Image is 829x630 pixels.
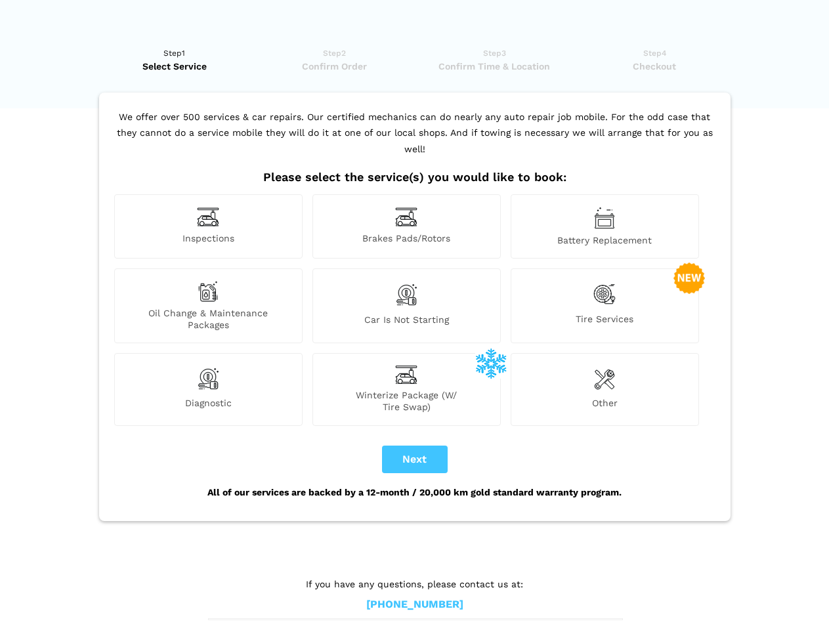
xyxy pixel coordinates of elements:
span: Tire Services [511,313,698,331]
p: If you have any questions, please contact us at: [208,577,622,591]
span: Other [511,397,698,413]
a: [PHONE_NUMBER] [366,598,463,612]
img: new-badge-2-48.png [673,262,705,294]
span: Diagnostic [115,397,302,413]
button: Next [382,446,448,473]
img: winterize-icon_1.png [475,347,507,379]
span: Select Service [99,60,251,73]
a: Step2 [259,47,410,73]
a: Step4 [579,47,731,73]
span: Checkout [579,60,731,73]
h2: Please select the service(s) you would like to book: [111,170,719,184]
span: Battery Replacement [511,234,698,246]
span: Brakes Pads/Rotors [313,232,500,246]
span: Car is not starting [313,314,500,331]
span: Inspections [115,232,302,246]
span: Oil Change & Maintenance Packages [115,307,302,331]
span: Winterize Package (W/ Tire Swap) [313,389,500,413]
div: All of our services are backed by a 12-month / 20,000 km gold standard warranty program. [111,473,719,511]
span: Confirm Time & Location [419,60,570,73]
a: Step3 [419,47,570,73]
a: Step1 [99,47,251,73]
span: Confirm Order [259,60,410,73]
p: We offer over 500 services & car repairs. Our certified mechanics can do nearly any auto repair j... [111,109,719,171]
